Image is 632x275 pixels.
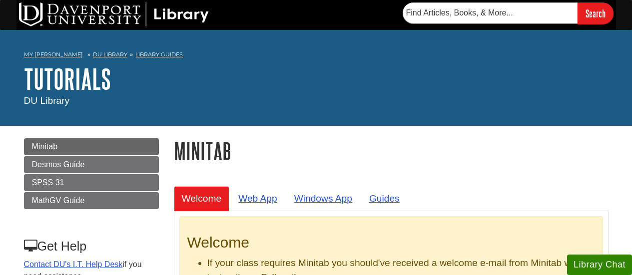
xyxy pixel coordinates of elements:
[32,142,58,151] span: Minitab
[187,234,595,251] h2: Welcome
[24,192,159,209] a: MathGV Guide
[24,239,158,254] h3: Get Help
[567,255,632,275] button: Library Chat
[24,48,609,64] nav: breadcrumb
[24,138,159,155] a: Minitab
[24,50,83,59] a: My [PERSON_NAME]
[19,2,209,26] img: DU Library
[24,156,159,173] a: Desmos Guide
[32,196,85,205] span: MathGV Guide
[361,186,408,211] a: Guides
[32,160,85,169] span: Desmos Guide
[286,186,360,211] a: Windows App
[174,186,230,211] a: Welcome
[24,260,123,269] a: Contact DU's I.T. Help Desk
[230,186,285,211] a: Web App
[578,2,614,24] input: Search
[174,138,609,164] h1: Minitab
[24,95,70,106] span: DU Library
[403,2,578,23] input: Find Articles, Books, & More...
[135,51,183,58] a: Library Guides
[24,63,111,94] a: Tutorials
[93,51,127,58] a: DU Library
[24,174,159,191] a: SPSS 31
[403,2,614,24] form: Searches DU Library's articles, books, and more
[32,178,64,187] span: SPSS 31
